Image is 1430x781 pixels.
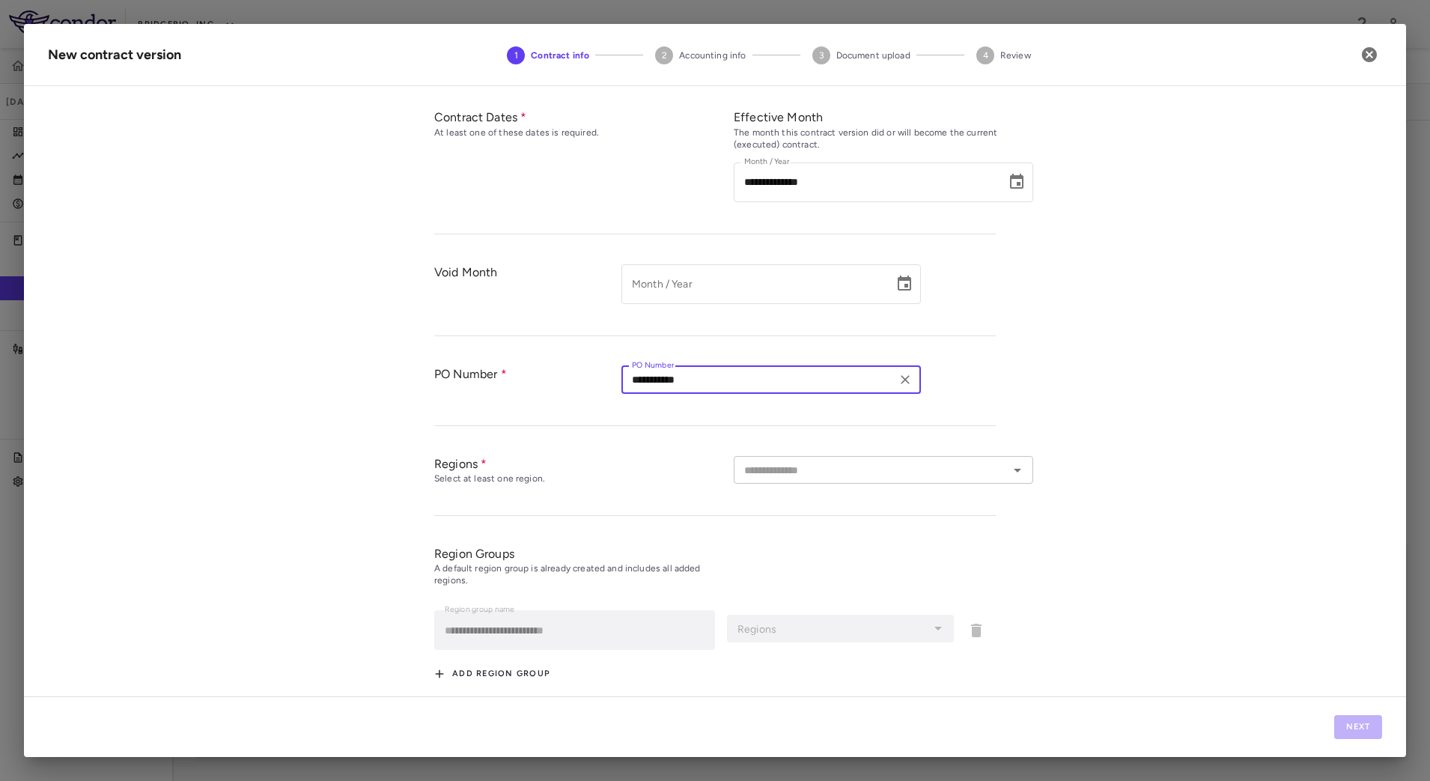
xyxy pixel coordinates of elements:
[514,50,518,61] text: 1
[434,546,996,562] div: Region Groups
[434,563,734,587] div: A default region group is already created and includes all added regions.
[434,456,734,472] div: Regions
[531,49,589,62] span: Contract info
[1002,167,1032,197] button: Choose date, selected date is Sep 30, 2025
[445,604,514,616] label: Region group name
[434,473,734,485] div: Select at least one region.
[495,28,601,82] button: Contract info
[434,264,621,320] div: Void Month
[434,366,621,410] div: PO Number
[734,127,1033,151] div: The month this contract version did or will become the current (executed) contract.
[734,109,1033,125] div: Effective Month
[434,127,734,139] div: At least one of these dates is required.
[48,45,181,65] div: New contract version
[632,359,675,372] label: PO Number
[889,269,919,299] button: Choose date
[744,156,790,168] label: Month / Year
[895,369,916,390] button: Clear
[1007,460,1028,481] button: Open
[434,109,734,125] div: Contract Dates
[434,662,550,686] button: Add Region Group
